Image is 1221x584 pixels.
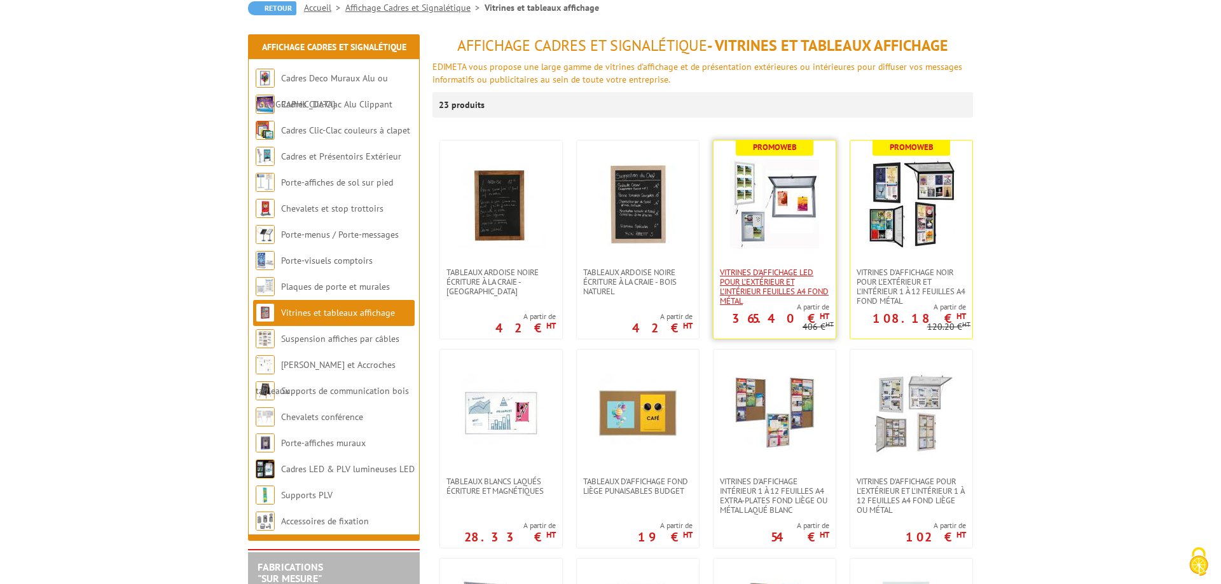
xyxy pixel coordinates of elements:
[256,512,275,531] img: Accessoires de fixation
[439,92,486,118] p: 23 produits
[446,268,556,296] span: Tableaux Ardoise Noire écriture à la craie - [GEOGRAPHIC_DATA]
[457,160,546,248] img: Tableaux Ardoise Noire écriture à la craie - Bois Foncé
[593,369,682,458] img: Tableaux d'affichage fond liège punaisables Budget
[927,322,970,332] p: 120.20 €
[857,477,966,515] span: Vitrines d'affichage pour l'extérieur et l'intérieur 1 à 12 feuilles A4 fond liège ou métal
[457,36,707,55] span: Affichage Cadres et Signalétique
[683,320,693,331] sup: HT
[345,2,485,13] a: Affichage Cadres et Signalétique
[850,477,972,515] a: Vitrines d'affichage pour l'extérieur et l'intérieur 1 à 12 feuilles A4 fond liège ou métal
[262,41,406,53] a: Affichage Cadres et Signalétique
[867,369,956,458] img: Vitrines d'affichage pour l'extérieur et l'intérieur 1 à 12 feuilles A4 fond liège ou métal
[495,324,556,332] p: 42 €
[256,486,275,505] img: Supports PLV
[732,315,829,322] p: 365.40 €
[256,72,388,110] a: Cadres Deco Muraux Alu ou [GEOGRAPHIC_DATA]
[256,69,275,88] img: Cadres Deco Muraux Alu ou Bois
[256,199,275,218] img: Chevalets et stop trottoirs
[457,369,546,458] img: Tableaux blancs laqués écriture et magnétiques
[281,489,333,501] a: Supports PLV
[638,533,693,541] p: 19 €
[281,281,390,292] a: Plaques de porte et murales
[850,268,972,306] a: VITRINES D'AFFICHAGE NOIR POUR L'EXTÉRIEUR ET L'INTÉRIEUR 1 À 12 FEUILLES A4 FOND MÉTAL
[753,142,797,153] b: Promoweb
[256,459,275,479] img: Cadres LED & PLV lumineuses LED
[771,520,829,531] span: A partir de
[256,147,275,166] img: Cadres et Présentoirs Extérieur
[546,320,556,331] sup: HT
[825,320,834,329] sup: HT
[873,315,966,322] p: 108.18 €
[281,98,392,110] a: Cadres Clic-Clac Alu Clippant
[867,160,956,248] img: VITRINES D'AFFICHAGE NOIR POUR L'EXTÉRIEUR ET L'INTÉRIEUR 1 À 12 FEUILLES A4 FOND MÉTAL
[256,173,275,192] img: Porte-affiches de sol sur pied
[577,477,699,496] a: Tableaux d'affichage fond liège punaisables Budget
[820,529,829,540] sup: HT
[256,407,275,426] img: Chevalets conférence
[304,2,345,13] a: Accueil
[906,533,966,541] p: 102 €
[256,277,275,296] img: Plaques de porte et murales
[281,151,401,162] a: Cadres et Présentoirs Extérieur
[432,37,973,54] h1: - Vitrines et tableaux affichage
[962,320,970,329] sup: HT
[583,268,693,296] span: Tableaux Ardoise Noire écriture à la craie - Bois Naturel
[440,268,562,296] a: Tableaux Ardoise Noire écriture à la craie - [GEOGRAPHIC_DATA]
[281,307,395,318] a: Vitrines et tableaux affichage
[820,311,829,322] sup: HT
[720,477,829,515] span: Vitrines d'affichage intérieur 1 à 12 feuilles A4 extra-plates fond liège ou métal laqué blanc
[583,477,693,496] span: Tableaux d'affichage fond liège punaisables Budget
[281,463,415,475] a: Cadres LED & PLV lumineuses LED
[281,255,373,266] a: Porte-visuels comptoirs
[281,385,409,397] a: Supports de communication bois
[714,268,836,306] a: Vitrines d'affichage LED pour l'extérieur et l'intérieur feuilles A4 fond métal
[464,520,556,531] span: A partir de
[714,302,829,312] span: A partir de
[730,369,819,458] img: Vitrines d'affichage intérieur 1 à 12 feuilles A4 extra-plates fond liège ou métal laqué blanc
[281,125,410,136] a: Cadres Clic-Clac couleurs à clapet
[281,515,369,527] a: Accessoires de fixation
[890,142,934,153] b: Promoweb
[1183,546,1215,578] img: Cookies (fenêtre modale)
[256,251,275,270] img: Porte-visuels comptoirs
[850,302,966,312] span: A partir de
[440,477,562,496] a: Tableaux blancs laqués écriture et magnétiques
[281,203,383,214] a: Chevalets et stop trottoirs
[281,437,366,449] a: Porte-affiches muraux
[857,268,966,306] span: VITRINES D'AFFICHAGE NOIR POUR L'EXTÉRIEUR ET L'INTÉRIEUR 1 À 12 FEUILLES A4 FOND MÉTAL
[256,225,275,244] img: Porte-menus / Porte-messages
[577,268,699,296] a: Tableaux Ardoise Noire écriture à la craie - Bois Naturel
[248,1,296,15] a: Retour
[593,160,682,248] img: Tableaux Ardoise Noire écriture à la craie - Bois Naturel
[632,311,693,322] span: A partir de
[1176,541,1221,584] button: Cookies (fenêtre modale)
[281,411,363,423] a: Chevalets conférence
[256,433,275,452] img: Porte-affiches muraux
[546,529,556,540] sup: HT
[446,477,556,496] span: Tableaux blancs laqués écriture et magnétiques
[638,520,693,531] span: A partir de
[256,121,275,140] img: Cadres Clic-Clac couleurs à clapet
[256,329,275,348] img: Suspension affiches par câbles
[771,533,829,541] p: 54 €
[464,533,556,541] p: 28.33 €
[714,477,836,515] a: Vitrines d'affichage intérieur 1 à 12 feuilles A4 extra-plates fond liège ou métal laqué blanc
[281,229,399,240] a: Porte-menus / Porte-messages
[956,311,966,322] sup: HT
[432,60,973,86] p: EDIMETA vous propose une large gamme de vitrines d'affichage et de présentation extérieures ou in...
[956,529,966,540] sup: HT
[485,1,599,14] li: Vitrines et tableaux affichage
[803,322,834,332] p: 406 €
[256,355,275,374] img: Cimaises et Accroches tableaux
[720,268,829,306] span: Vitrines d'affichage LED pour l'extérieur et l'intérieur feuilles A4 fond métal
[632,324,693,332] p: 42 €
[281,177,393,188] a: Porte-affiches de sol sur pied
[256,303,275,322] img: Vitrines et tableaux affichage
[683,529,693,540] sup: HT
[256,359,396,397] a: [PERSON_NAME] et Accroches tableaux
[730,160,819,248] img: Vitrines d'affichage LED pour l'extérieur et l'intérieur feuilles A4 fond métal
[495,311,556,322] span: A partir de
[281,333,399,344] a: Suspension affiches par câbles
[906,520,966,531] span: A partir de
